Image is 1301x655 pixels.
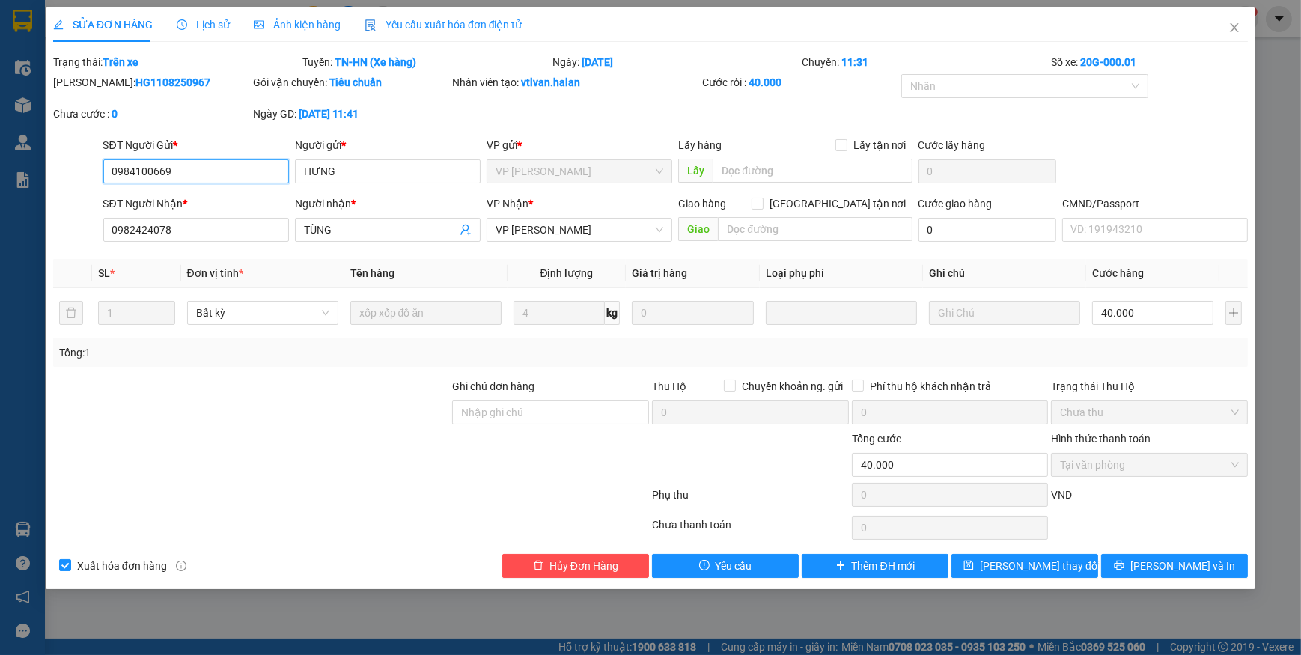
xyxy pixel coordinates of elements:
[53,106,250,122] div: Chưa cước :
[1080,56,1136,68] b: 20G-000.01
[533,560,543,572] span: delete
[1051,378,1248,394] div: Trạng thái Thu Hộ
[852,433,901,445] span: Tổng cước
[718,217,912,241] input: Dọc đường
[678,139,722,151] span: Lấy hàng
[521,76,580,88] b: vtlvan.halan
[835,560,846,572] span: plus
[1213,7,1255,49] button: Close
[980,558,1100,574] span: [PERSON_NAME] thay đổi
[295,195,481,212] div: Người nhận
[365,19,522,31] span: Yêu cầu xuất hóa đơn điện tử
[1101,554,1248,578] button: printer[PERSON_NAME] và In
[582,56,613,68] b: [DATE]
[1049,54,1249,70] div: Số xe:
[963,560,974,572] span: save
[103,137,289,153] div: SĐT Người Gửi
[1092,267,1144,279] span: Cước hàng
[918,159,1056,183] input: Cước lấy hàng
[918,139,986,151] label: Cước lấy hàng
[702,74,899,91] div: Cước rồi :
[254,19,264,30] span: picture
[452,400,649,424] input: Ghi chú đơn hàng
[1051,489,1072,501] span: VND
[487,137,672,153] div: VP gửi
[736,378,849,394] span: Chuyển khoản ng. gửi
[749,76,781,88] b: 40.000
[652,554,799,578] button: exclamation-circleYêu cầu
[53,19,153,31] span: SỬA ĐƠN HÀNG
[103,56,138,68] b: Trên xe
[365,19,377,31] img: icon
[253,74,450,91] div: Gói vận chuyển:
[59,301,83,325] button: delete
[187,267,243,279] span: Đơn vị tính
[502,554,649,578] button: deleteHủy Đơn Hàng
[176,561,186,571] span: info-circle
[540,267,593,279] span: Định lượng
[678,159,713,183] span: Lấy
[59,344,503,361] div: Tổng: 1
[295,137,481,153] div: Người gửi
[1060,401,1239,424] span: Chưa thu
[551,54,800,70] div: Ngày:
[177,19,187,30] span: clock-circle
[52,54,301,70] div: Trạng thái:
[135,76,210,88] b: HG1108250967
[177,19,230,31] span: Lịch sử
[864,378,997,394] span: Phí thu hộ khách nhận trả
[929,301,1080,325] input: Ghi Chú
[650,517,850,543] div: Chưa thanh toán
[1225,301,1242,325] button: plus
[1114,560,1124,572] span: printer
[951,554,1098,578] button: save[PERSON_NAME] thay đổi
[1130,558,1235,574] span: [PERSON_NAME] và In
[301,54,550,70] div: Tuyến:
[335,56,416,68] b: TN-HN (Xe hàng)
[678,217,718,241] span: Giao
[847,137,912,153] span: Lấy tận nơi
[760,259,923,288] th: Loại phụ phí
[1228,22,1240,34] span: close
[452,74,698,91] div: Nhân viên tạo:
[923,259,1086,288] th: Ghi chú
[678,198,726,210] span: Giao hàng
[802,554,948,578] button: plusThêm ĐH mới
[496,219,663,241] span: VP Nguyễn Văn Cừ
[299,108,359,120] b: [DATE] 11:41
[253,106,450,122] div: Ngày GD:
[800,54,1049,70] div: Chuyến:
[699,560,710,572] span: exclamation-circle
[196,302,329,324] span: Bất kỳ
[350,301,502,325] input: VD: Bàn, Ghế
[254,19,341,31] span: Ảnh kiện hàng
[650,487,850,513] div: Phụ thu
[71,558,173,574] span: Xuất hóa đơn hàng
[918,218,1056,242] input: Cước giao hàng
[112,108,118,120] b: 0
[632,301,753,325] input: 0
[98,267,110,279] span: SL
[452,380,534,392] label: Ghi chú đơn hàng
[1060,454,1239,476] span: Tại văn phòng
[1062,195,1248,212] div: CMND/Passport
[549,558,618,574] span: Hủy Đơn Hàng
[632,267,687,279] span: Giá trị hàng
[496,160,663,183] span: VP Hoàng Gia
[53,19,64,30] span: edit
[460,224,472,236] span: user-add
[852,558,915,574] span: Thêm ĐH mới
[103,195,289,212] div: SĐT Người Nhận
[841,56,868,68] b: 11:31
[53,74,250,91] div: [PERSON_NAME]:
[716,558,752,574] span: Yêu cầu
[652,380,686,392] span: Thu Hộ
[350,267,394,279] span: Tên hàng
[918,198,993,210] label: Cước giao hàng
[329,76,383,88] b: Tiêu chuẩn
[1051,433,1151,445] label: Hình thức thanh toán
[764,195,912,212] span: [GEOGRAPHIC_DATA] tận nơi
[713,159,912,183] input: Dọc đường
[487,198,528,210] span: VP Nhận
[605,301,620,325] span: kg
